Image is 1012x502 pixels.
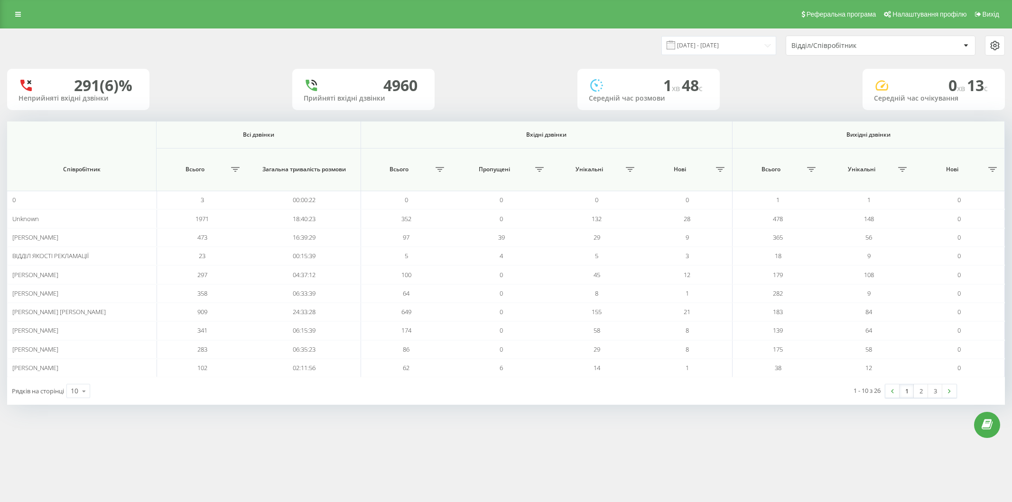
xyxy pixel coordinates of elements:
span: 8 [686,326,689,335]
span: 352 [401,214,411,223]
span: 0 [500,270,503,279]
span: 283 [197,345,207,353]
span: 0 [948,75,967,95]
span: 365 [773,233,783,242]
span: 1 [663,75,682,95]
span: 174 [401,326,411,335]
span: 0 [957,214,961,223]
span: 45 [594,270,600,279]
td: 16:39:29 [248,228,361,247]
span: 0 [957,289,961,297]
span: 5 [405,251,408,260]
div: Неприйняті вхідні дзвінки [19,94,138,102]
span: Вихідні дзвінки [751,131,986,139]
span: ВІДДІЛ ЯКОСТІ РЕКЛАМАЦІЇ [12,251,89,260]
span: Унікальні [828,166,895,173]
span: 18 [775,251,781,260]
span: 148 [864,214,874,223]
span: 8 [595,289,598,297]
a: 1 [900,384,914,398]
span: Пропущені [456,166,532,173]
span: 473 [197,233,207,242]
span: хв [672,83,682,93]
span: 0 [957,326,961,335]
span: [PERSON_NAME] [12,233,58,242]
span: [PERSON_NAME] [12,326,58,335]
span: 0 [957,345,961,353]
span: 58 [594,326,600,335]
div: 10 [71,386,78,396]
div: Прийняті вхідні дзвінки [304,94,423,102]
span: Реферальна програма [807,10,876,18]
span: 132 [592,214,602,223]
div: 4960 [383,76,418,94]
span: Всього [737,166,804,173]
div: Відділ/Співробітник [791,42,905,50]
span: 1 [867,195,871,204]
span: 64 [865,326,872,335]
td: 06:15:39 [248,321,361,340]
td: 04:37:12 [248,265,361,284]
span: 14 [594,363,600,372]
span: 108 [864,270,874,279]
span: [PERSON_NAME] [12,289,58,297]
a: 2 [914,384,928,398]
span: 13 [967,75,988,95]
span: 12 [865,363,872,372]
span: 29 [594,233,600,242]
span: Вхідні дзвінки [384,131,710,139]
span: 183 [773,307,783,316]
span: 0 [500,307,503,316]
span: 3 [201,195,204,204]
span: Співробітник [19,166,145,173]
td: 06:35:23 [248,340,361,359]
span: 9 [867,251,871,260]
span: 102 [197,363,207,372]
span: Всі дзвінки [171,131,346,139]
span: 6 [500,363,503,372]
span: 0 [686,195,689,204]
a: 3 [928,384,942,398]
span: 179 [773,270,783,279]
span: 0 [957,251,961,260]
td: 02:11:56 [248,359,361,377]
span: [PERSON_NAME] [12,363,58,372]
span: 0 [957,195,961,204]
span: 0 [405,195,408,204]
span: [PERSON_NAME] [12,345,58,353]
span: Нові [647,166,713,173]
td: 24:33:28 [248,303,361,321]
div: Середній час розмови [589,94,708,102]
span: 21 [684,307,690,316]
span: 909 [197,307,207,316]
span: Всього [366,166,433,173]
span: Нові [919,166,985,173]
span: 0 [12,195,16,204]
span: 0 [957,363,961,372]
span: 29 [594,345,600,353]
span: Всього [161,166,228,173]
span: 1 [686,289,689,297]
span: Вихід [983,10,999,18]
span: 3 [686,251,689,260]
span: 62 [403,363,409,372]
span: 175 [773,345,783,353]
td: 00:00:22 [248,191,361,209]
span: [PERSON_NAME] [PERSON_NAME] [12,307,106,316]
span: хв [957,83,967,93]
span: Унікальні [556,166,623,173]
span: 8 [686,345,689,353]
span: 341 [197,326,207,335]
span: 0 [500,195,503,204]
span: 139 [773,326,783,335]
span: 1 [686,363,689,372]
span: 86 [403,345,409,353]
td: 06:33:39 [248,284,361,303]
span: 58 [865,345,872,353]
span: 0 [957,233,961,242]
span: 649 [401,307,411,316]
span: Unknown [12,214,39,223]
span: 282 [773,289,783,297]
span: Загальна тривалість розмови [258,166,351,173]
span: 100 [401,270,411,279]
